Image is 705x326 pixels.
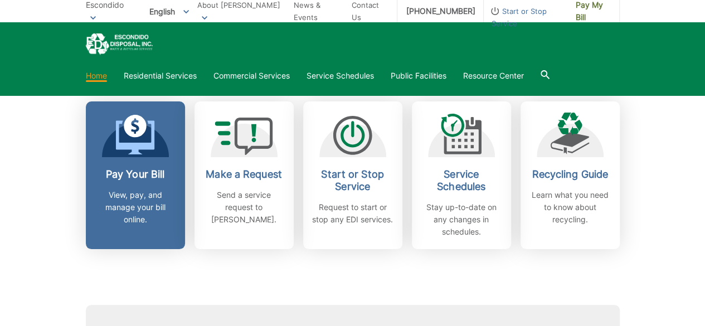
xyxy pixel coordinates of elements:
[94,168,177,181] h2: Pay Your Bill
[213,70,290,82] a: Commercial Services
[307,70,374,82] a: Service Schedules
[420,168,503,193] h2: Service Schedules
[86,33,153,55] a: EDCD logo. Return to the homepage.
[94,189,177,226] p: View, pay, and manage your bill online.
[141,2,197,21] span: English
[420,201,503,238] p: Stay up-to-date on any changes in schedules.
[203,168,285,181] h2: Make a Request
[86,70,107,82] a: Home
[391,70,446,82] a: Public Facilities
[86,101,185,249] a: Pay Your Bill View, pay, and manage your bill online.
[521,101,620,249] a: Recycling Guide Learn what you need to know about recycling.
[463,70,524,82] a: Resource Center
[529,189,611,226] p: Learn what you need to know about recycling.
[195,101,294,249] a: Make a Request Send a service request to [PERSON_NAME].
[529,168,611,181] h2: Recycling Guide
[312,168,394,193] h2: Start or Stop Service
[412,101,511,249] a: Service Schedules Stay up-to-date on any changes in schedules.
[312,201,394,226] p: Request to start or stop any EDI services.
[203,189,285,226] p: Send a service request to [PERSON_NAME].
[124,70,197,82] a: Residential Services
